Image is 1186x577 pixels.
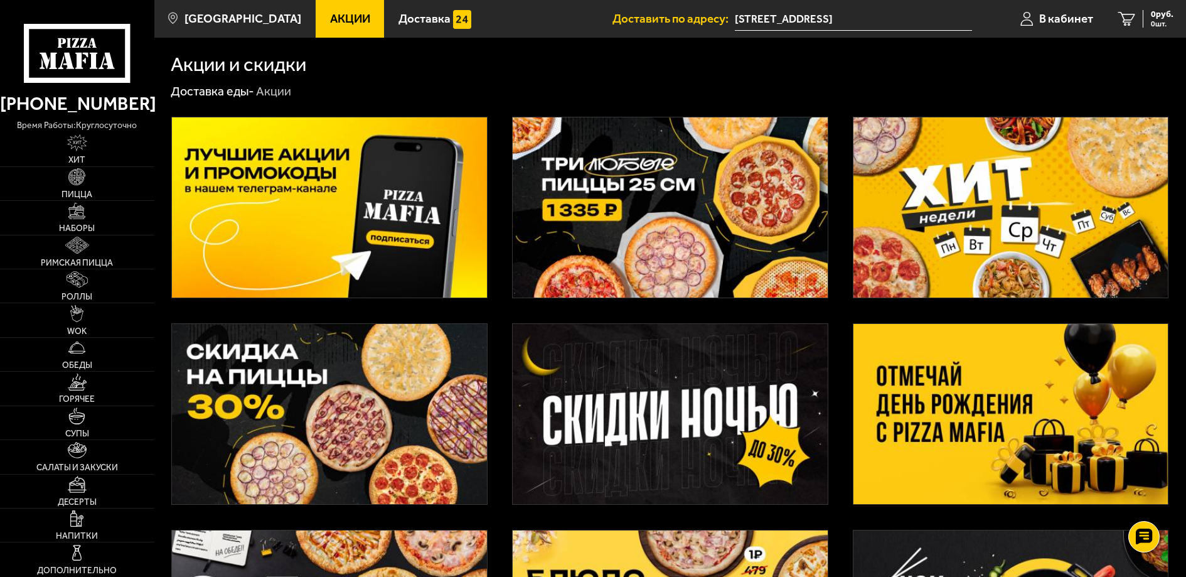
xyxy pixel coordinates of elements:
h1: Акции и скидки [171,55,306,75]
span: WOK [67,327,87,336]
span: 0 руб. [1151,10,1173,19]
div: Акции [256,84,291,100]
span: Россия, Санкт-Петербург, Московский проспект, 212 [735,8,972,31]
span: Доставка [398,13,451,25]
span: Роллы [61,293,92,301]
span: Римская пицца [41,259,113,267]
span: Акции [330,13,370,25]
span: Дополнительно [37,566,117,575]
span: Десерты [58,498,97,507]
span: Обеды [62,361,92,370]
span: Наборы [59,224,95,233]
span: 0 шт. [1151,20,1173,28]
a: Доставка еды- [171,84,254,99]
span: Горячее [59,395,95,404]
span: Хит [68,156,85,164]
span: Супы [65,429,89,438]
input: Ваш адрес доставки [735,8,972,31]
span: Салаты и закуски [36,463,118,472]
span: В кабинет [1039,13,1093,25]
span: [GEOGRAPHIC_DATA] [184,13,301,25]
span: Напитки [56,532,98,541]
span: Доставить по адресу: [612,13,735,25]
span: Пицца [61,190,92,199]
img: 15daf4d41897b9f0e9f617042186c801.svg [453,10,472,29]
